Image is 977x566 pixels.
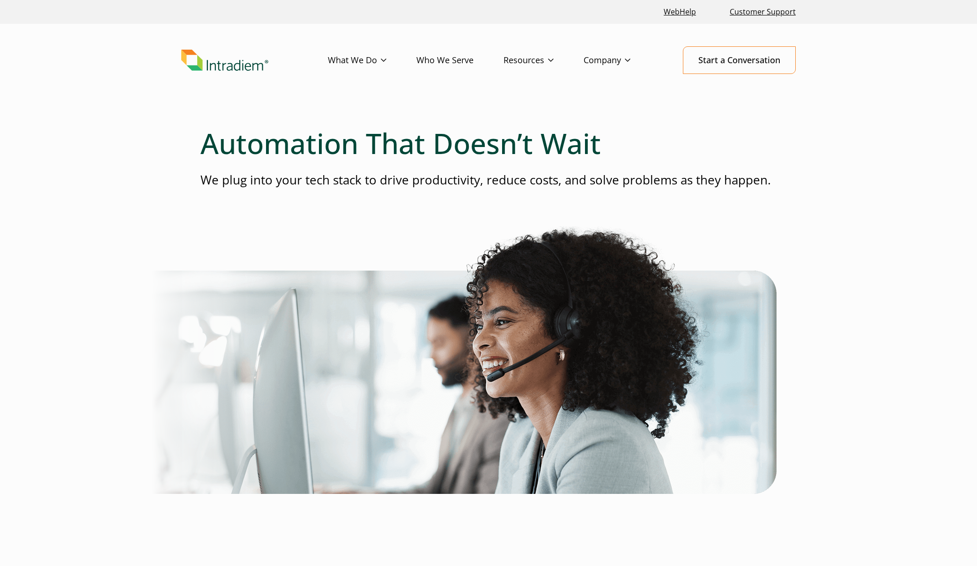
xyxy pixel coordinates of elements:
[181,50,328,71] a: Link to homepage of Intradiem
[726,2,799,22] a: Customer Support
[200,126,777,160] h1: Automation That Doesn’t Wait
[151,226,777,494] img: Platform
[200,171,777,189] p: We plug into your tech stack to drive productivity, reduce costs, and solve problems as they happen.
[683,46,796,74] a: Start a Conversation
[503,47,584,74] a: Resources
[328,47,416,74] a: What We Do
[416,47,503,74] a: Who We Serve
[660,2,700,22] a: Link opens in a new window
[181,50,268,71] img: Intradiem
[584,47,660,74] a: Company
